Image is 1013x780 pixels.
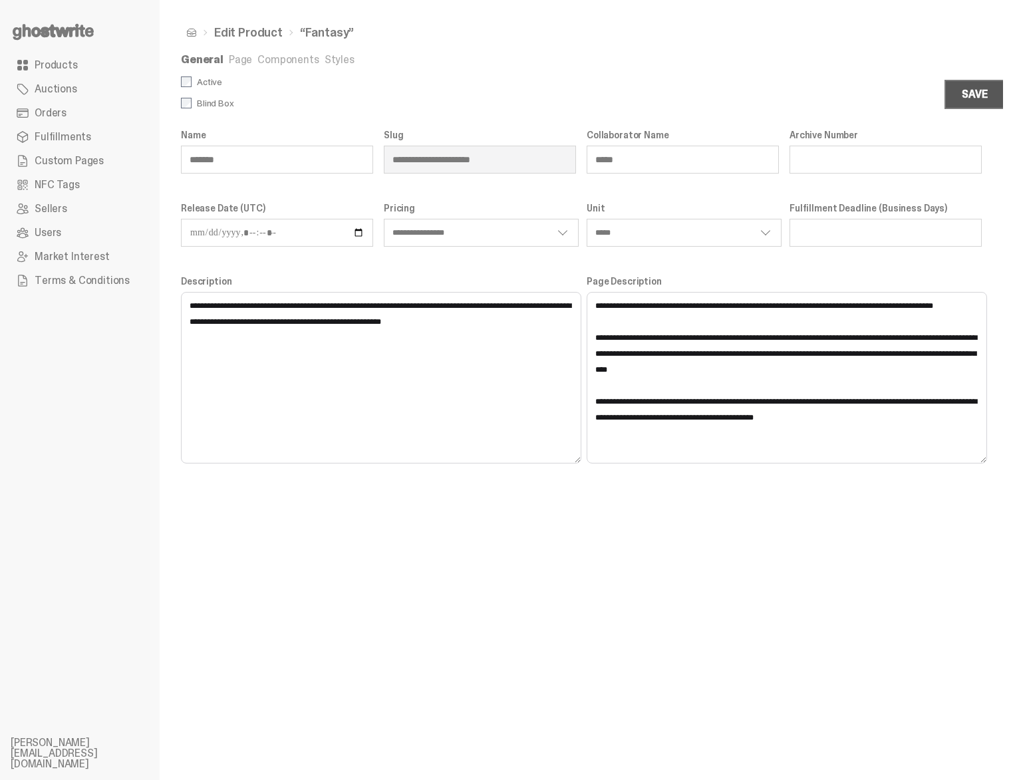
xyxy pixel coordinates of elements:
a: Users [11,221,149,245]
a: Components [257,53,319,66]
label: Pricing [384,203,576,213]
span: Users [35,227,61,238]
span: Terms & Conditions [35,275,130,286]
label: Blind Box [181,98,581,108]
a: Page [229,53,252,66]
label: Slug [384,130,576,140]
label: Name [181,130,373,140]
div: Save [962,89,987,100]
label: Page Description [587,276,982,287]
input: Active [181,76,192,87]
label: Unit [587,203,779,213]
a: NFC Tags [11,173,149,197]
a: Auctions [11,77,149,101]
input: Blind Box [181,98,192,108]
label: Description [181,276,576,287]
span: Sellers [35,203,67,214]
a: Orders [11,101,149,125]
span: Products [35,60,78,70]
a: Styles [325,53,355,66]
a: Custom Pages [11,149,149,173]
a: Fulfillments [11,125,149,149]
span: Orders [35,108,67,118]
a: Sellers [11,197,149,221]
span: Auctions [35,84,77,94]
label: Collaborator Name [587,130,779,140]
button: Save [944,80,1004,109]
span: Market Interest [35,251,110,262]
a: General [181,53,223,66]
li: “Fantasy” [283,27,354,39]
label: Archive Number [790,130,982,140]
a: Products [11,53,149,77]
label: Fulfillment Deadline (Business Days) [790,203,982,213]
label: Release Date (UTC) [181,203,373,213]
a: Edit Product [214,27,283,39]
span: Fulfillments [35,132,91,142]
li: [PERSON_NAME][EMAIL_ADDRESS][DOMAIN_NAME] [11,737,170,769]
span: Custom Pages [35,156,104,166]
label: Active [181,76,581,87]
a: Terms & Conditions [11,269,149,293]
span: NFC Tags [35,180,80,190]
a: Market Interest [11,245,149,269]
